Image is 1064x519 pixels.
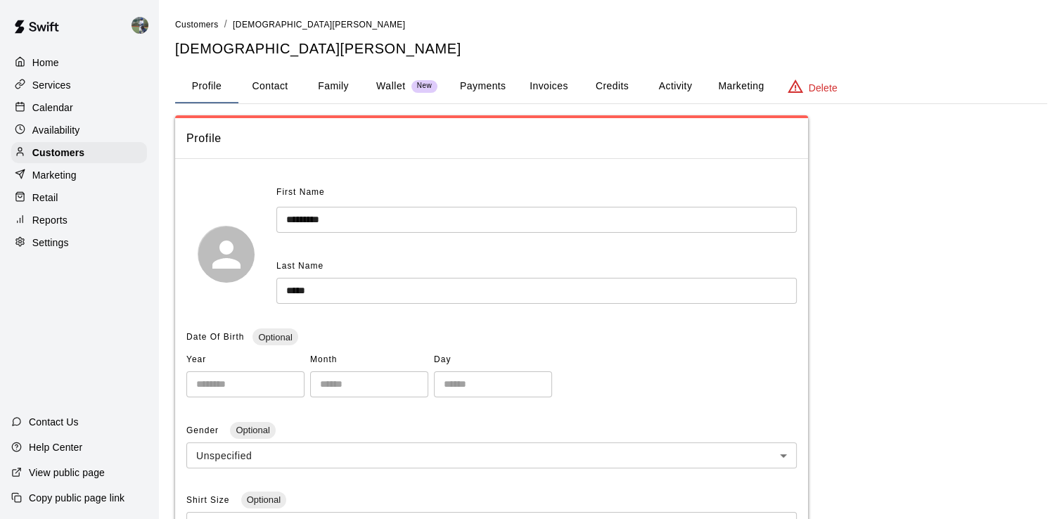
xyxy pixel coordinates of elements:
span: Date Of Birth [186,332,244,342]
p: Settings [32,236,69,250]
a: Marketing [11,165,147,186]
span: Last Name [276,261,323,271]
button: Invoices [517,70,580,103]
span: Year [186,349,305,371]
span: Month [310,349,428,371]
p: Services [32,78,71,92]
button: Marketing [707,70,775,103]
span: Profile [186,129,797,148]
p: Delete [809,81,838,95]
button: Profile [175,70,238,103]
button: Family [302,70,365,103]
a: Calendar [11,97,147,118]
a: Customers [11,142,147,163]
span: Customers [175,20,219,30]
button: Contact [238,70,302,103]
a: Services [11,75,147,96]
p: Retail [32,191,58,205]
a: Availability [11,120,147,141]
img: Ryan Maylie [132,17,148,34]
a: Reports [11,210,147,231]
p: Wallet [376,79,406,94]
p: Help Center [29,440,82,454]
span: Optional [252,332,297,342]
p: Copy public page link [29,491,124,505]
span: Optional [241,494,286,505]
span: [DEMOGRAPHIC_DATA][PERSON_NAME] [233,20,405,30]
p: View public page [29,466,105,480]
a: Customers [175,18,219,30]
p: Calendar [32,101,73,115]
a: Retail [11,187,147,208]
p: Availability [32,123,80,137]
p: Home [32,56,59,70]
span: New [411,82,437,91]
button: Credits [580,70,643,103]
div: basic tabs example [175,70,1047,103]
p: Reports [32,213,68,227]
p: Customers [32,146,84,160]
nav: breadcrumb [175,17,1047,32]
span: Shirt Size [186,495,233,505]
div: Ryan Maylie [129,11,158,39]
li: / [224,17,227,32]
span: Gender [186,425,222,435]
div: Unspecified [186,442,797,468]
button: Payments [449,70,517,103]
span: Optional [230,425,275,435]
a: Settings [11,232,147,253]
a: Home [11,52,147,73]
p: Contact Us [29,415,79,429]
p: Marketing [32,168,77,182]
span: Day [434,349,552,371]
button: Activity [643,70,707,103]
h5: [DEMOGRAPHIC_DATA][PERSON_NAME] [175,39,1047,58]
span: First Name [276,181,325,204]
